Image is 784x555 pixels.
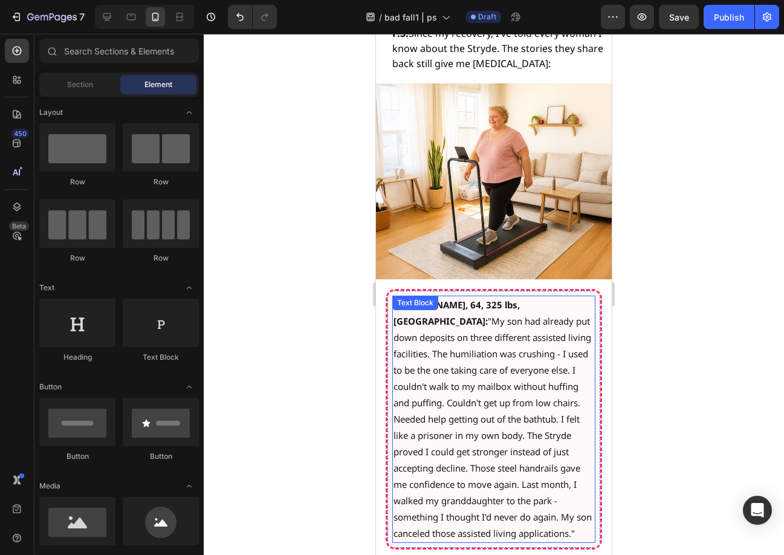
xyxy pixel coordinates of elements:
[123,253,199,264] div: Row
[19,264,60,274] div: Text Block
[39,481,60,492] span: Media
[180,377,199,397] span: Toggle open
[123,352,199,363] div: Text Block
[659,5,699,29] button: Save
[39,253,115,264] div: Row
[39,177,115,187] div: Row
[39,282,54,293] span: Text
[180,278,199,297] span: Toggle open
[123,451,199,462] div: Button
[79,10,85,24] p: 7
[39,381,62,392] span: Button
[39,107,63,118] span: Layout
[18,263,218,508] p: "My son had already put down deposits on three different assisted living facilities. The humiliat...
[478,11,496,22] span: Draft
[18,265,144,293] strong: [PERSON_NAME], 64, 325 lbs, [GEOGRAPHIC_DATA]:
[384,11,437,24] span: bad fall1 | ps
[9,221,29,231] div: Beta
[11,129,29,138] div: 450
[376,34,612,555] iframe: Design area
[180,476,199,496] span: Toggle open
[144,79,172,90] span: Element
[379,11,382,24] span: /
[704,5,754,29] button: Publish
[39,352,115,363] div: Heading
[67,79,93,90] span: Section
[39,451,115,462] div: Button
[228,5,277,29] div: Undo/Redo
[743,496,772,525] div: Open Intercom Messenger
[123,177,199,187] div: Row
[39,39,199,63] input: Search Sections & Elements
[180,103,199,122] span: Toggle open
[5,5,90,29] button: 7
[669,12,689,22] span: Save
[714,11,744,24] div: Publish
